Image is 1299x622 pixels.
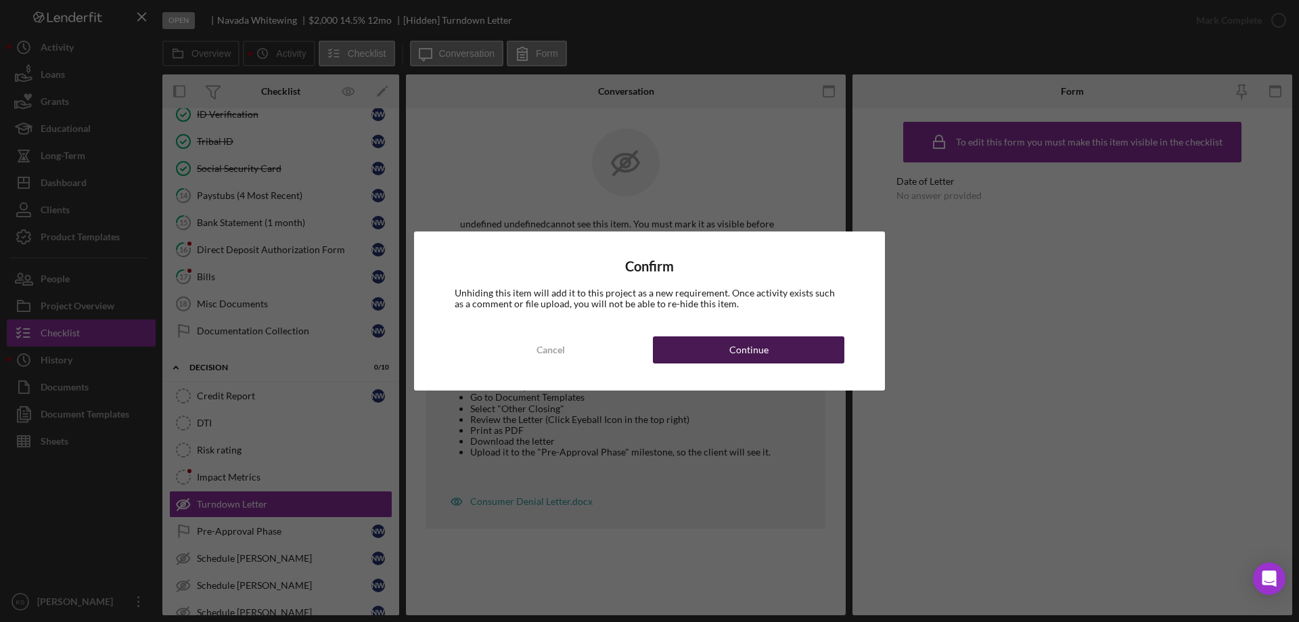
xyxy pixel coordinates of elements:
div: Unhiding this item will add it to this project as a new requirement. Once activity exists such as... [455,288,844,309]
h4: Confirm [455,259,844,274]
button: Continue [653,336,844,363]
div: Open Intercom Messenger [1253,562,1285,595]
div: Continue [729,336,769,363]
div: Cancel [537,336,565,363]
button: Cancel [455,336,646,363]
